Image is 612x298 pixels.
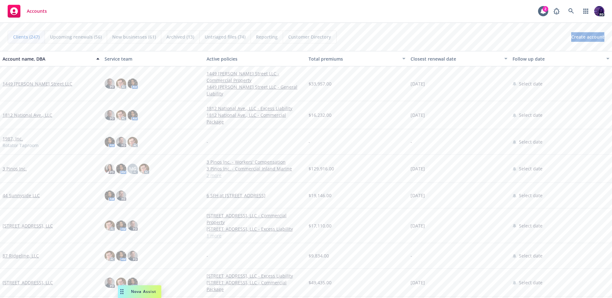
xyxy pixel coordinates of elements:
[118,285,126,298] div: Drag to move
[309,165,334,172] span: $129,916.00
[207,192,303,199] a: 6 SFH at [STREET_ADDRESS]
[519,80,543,87] span: Select date
[105,251,115,261] img: photo
[3,165,27,172] a: 3 Pinos Inc.
[127,78,138,89] img: photo
[3,135,23,142] a: 1987, Inc.
[306,51,408,66] button: Total premiums
[127,110,138,120] img: photo
[288,34,331,40] span: Customer Directory
[116,251,126,261] img: photo
[594,6,604,16] img: photo
[139,164,149,174] img: photo
[116,137,126,147] img: photo
[408,51,510,66] button: Closest renewal date
[411,165,425,172] span: [DATE]
[127,137,138,147] img: photo
[207,165,303,172] a: 3 Pinos Inc. - Commercial Inland Marine
[116,220,126,231] img: photo
[207,112,303,125] a: 1812 National Ave., LLC - Commercial Package
[116,78,126,89] img: photo
[207,172,303,179] a: 2 more
[411,80,425,87] span: [DATE]
[411,279,425,286] span: [DATE]
[131,289,156,294] span: Nova Assist
[116,190,126,201] img: photo
[543,6,548,12] div: 2
[27,9,47,14] span: Accounts
[309,279,331,286] span: $49,435.00
[411,222,425,229] span: [DATE]
[127,278,138,288] img: photo
[550,5,563,18] a: Report a Bug
[519,279,543,286] span: Select date
[207,232,303,239] a: 1 more
[207,159,303,165] a: 3 Pinos Inc. - Workers' Compensation
[105,78,115,89] img: photo
[3,279,53,286] a: [STREET_ADDRESS], LLC
[207,70,303,84] a: 1449 [PERSON_NAME] Street LLC - Commercial Property
[519,112,543,118] span: Select date
[309,138,310,145] span: -
[411,112,425,118] span: [DATE]
[519,165,543,172] span: Select date
[118,285,161,298] button: Nova Assist
[129,165,136,172] span: MG
[519,222,543,229] span: Select date
[513,56,602,62] div: Follow up date
[50,34,102,40] span: Upcoming renewals (56)
[571,31,604,43] span: Create account
[3,252,39,259] a: 87 Ridgeline, LLC
[102,51,204,66] button: Service team
[116,278,126,288] img: photo
[565,5,578,18] a: Search
[309,222,331,229] span: $17,110.00
[3,56,92,62] div: Account name, DBA
[3,80,72,87] a: 1449 [PERSON_NAME] Street LLC
[207,84,303,97] a: 1449 [PERSON_NAME] Street LLC - General Liability
[207,212,303,226] a: [STREET_ADDRESS], LLC - Commercial Property
[411,252,412,259] span: -
[579,5,592,18] a: Switch app
[3,192,40,199] a: 44 Sunnyside LLC
[309,252,329,259] span: $9,834.00
[207,105,303,112] a: 1812 National Ave., LLC - Excess Liability
[166,34,194,40] span: Archived (13)
[309,192,331,199] span: $19,146.00
[205,34,245,40] span: Untriaged files (74)
[3,222,53,229] a: [STREET_ADDRESS], LLC
[519,192,543,199] span: Select date
[571,32,604,42] a: Create account
[105,278,115,288] img: photo
[116,110,126,120] img: photo
[411,138,412,145] span: -
[411,192,425,199] span: [DATE]
[519,252,543,259] span: Select date
[105,220,115,231] img: photo
[309,80,331,87] span: $33,957.00
[207,252,208,259] span: -
[127,251,138,261] img: photo
[3,112,52,118] a: 1812 National Ave., LLC
[105,137,115,147] img: photo
[207,56,303,62] div: Active policies
[204,51,306,66] button: Active policies
[207,279,303,293] a: [STREET_ADDRESS], LLC - Commercial Package
[207,138,208,145] span: -
[13,34,40,40] span: Clients (247)
[127,220,138,231] img: photo
[519,138,543,145] span: Select date
[105,56,201,62] div: Service team
[112,34,156,40] span: New businesses (61)
[207,226,303,232] a: [STREET_ADDRESS], LLC - Excess Liability
[309,112,331,118] span: $16,232.00
[510,51,612,66] button: Follow up date
[5,2,49,20] a: Accounts
[105,190,115,201] img: photo
[105,164,115,174] img: photo
[105,110,115,120] img: photo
